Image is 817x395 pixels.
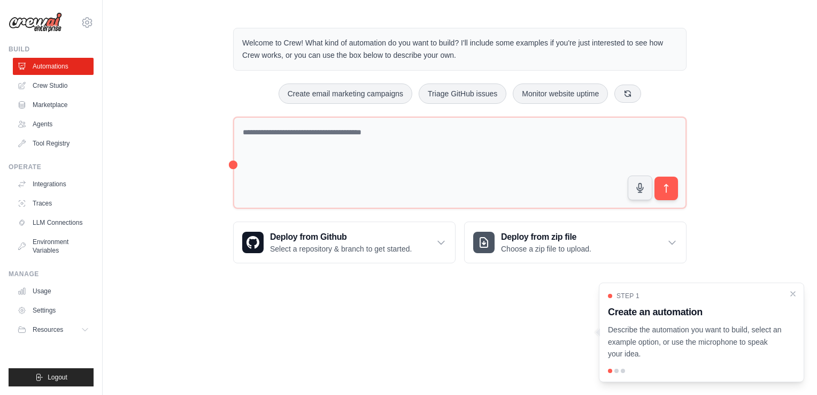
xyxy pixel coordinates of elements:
p: Welcome to Crew! What kind of automation do you want to build? I'll include some examples if you'... [242,37,677,62]
a: Traces [13,195,94,212]
a: Automations [13,58,94,75]
a: Settings [13,302,94,319]
a: Tool Registry [13,135,94,152]
div: Build [9,45,94,54]
a: Agents [13,116,94,133]
a: Crew Studio [13,77,94,94]
img: Logo [9,12,62,33]
button: Resources [13,321,94,338]
button: Triage GitHub issues [419,83,506,104]
button: Create email marketing campaigns [279,83,412,104]
h3: Deploy from zip file [501,231,591,244]
p: Choose a zip file to upload. [501,244,591,254]
a: Environment Variables [13,233,94,259]
p: Select a repository & branch to get started. [270,244,412,254]
span: Step 1 [616,292,639,300]
span: Logout [48,373,67,382]
button: Monitor website uptime [513,83,608,104]
a: Marketplace [13,96,94,113]
a: Integrations [13,176,94,193]
span: Resources [33,325,63,334]
button: Close walkthrough [789,290,797,298]
div: Operate [9,163,94,171]
a: LLM Connections [13,214,94,231]
a: Usage [13,283,94,300]
h3: Deploy from Github [270,231,412,244]
p: Describe the automation you want to build, select an example option, or use the microphone to spe... [608,324,782,360]
button: Logout [9,368,94,386]
div: Manage [9,270,94,278]
h3: Create an automation [608,305,782,320]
